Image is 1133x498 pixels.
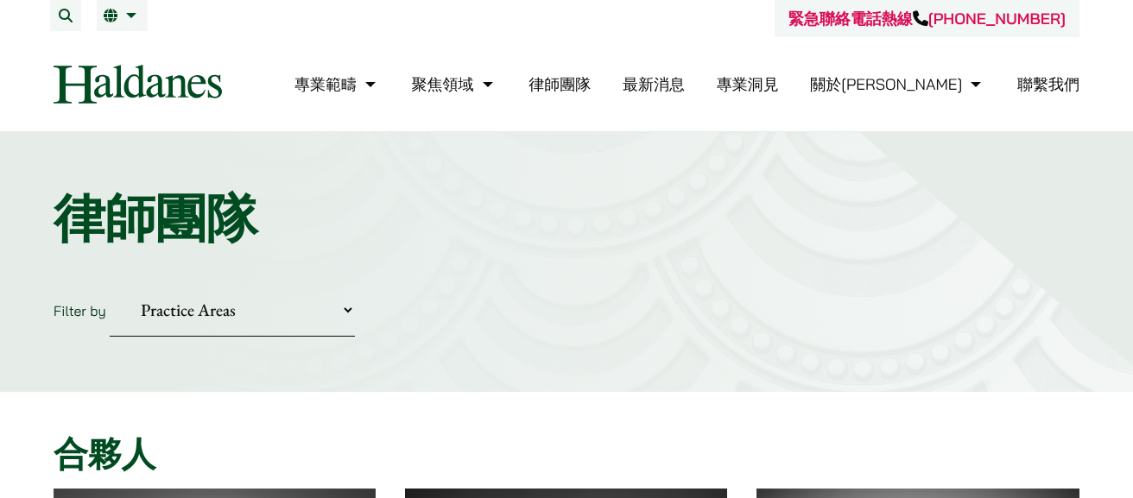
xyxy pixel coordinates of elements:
[810,74,985,94] a: 關於何敦
[412,74,497,94] a: 聚焦領域
[54,187,1079,249] h1: 律師團隊
[54,65,222,104] img: Logo of Haldanes
[717,74,779,94] a: 專業洞見
[104,9,141,22] a: 繁
[54,433,1079,475] h2: 合夥人
[529,74,591,94] a: 律師團隊
[1017,74,1079,94] a: 聯繫我們
[788,9,1066,28] a: 緊急聯絡電話熱線[PHONE_NUMBER]
[54,302,106,319] label: Filter by
[623,74,685,94] a: 最新消息
[294,74,380,94] a: 專業範疇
